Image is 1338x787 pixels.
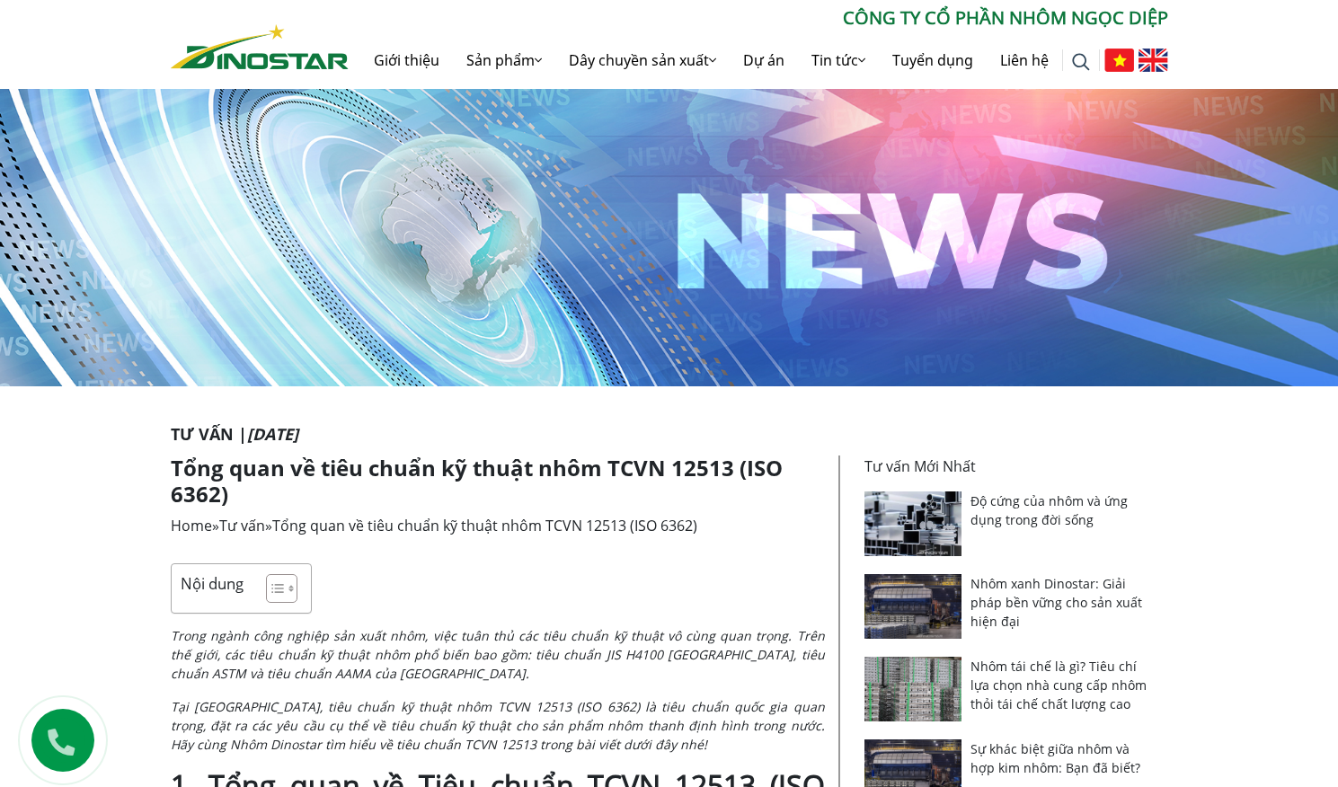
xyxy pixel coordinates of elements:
span: » » [171,516,697,535]
a: Sự khác biệt giữa nhôm và hợp kim nhôm: Bạn đã biết? [970,740,1140,776]
img: Nhôm Dinostar [171,24,349,69]
img: search [1072,53,1090,71]
a: Tuyển dụng [879,31,987,89]
a: Tin tức [798,31,879,89]
a: Độ cứng của nhôm và ứng dụng trong đời sống [970,492,1128,528]
a: Nhôm xanh Dinostar: Giải pháp bền vững cho sản xuất hiện đại [970,575,1142,630]
img: English [1139,49,1168,72]
span: Tại [GEOGRAPHIC_DATA], tiêu chuẩn kỹ thuật nhôm TCVN 12513 (ISO 6362) là tiêu chuẩn quốc gia quan... [171,698,825,753]
a: Toggle Table of Content [253,573,293,604]
img: Nhôm xanh Dinostar: Giải pháp bền vững cho sản xuất hiện đại [864,574,962,639]
a: Dự án [730,31,798,89]
p: Tư vấn Mới Nhất [864,455,1157,477]
p: Tư vấn | [171,422,1168,447]
a: Dây chuyền sản xuất [555,31,730,89]
span: Trong ngành công nghiệp sản xuất nhôm, việc tuân thủ các tiêu chuẩn kỹ thuật vô cùng quan trọng. ... [171,627,825,682]
a: Liên hệ [987,31,1062,89]
a: Giới thiệu [360,31,453,89]
p: CÔNG TY CỔ PHẦN NHÔM NGỌC DIỆP [349,4,1168,31]
a: Nhôm tái chế là gì? Tiêu chí lựa chọn nhà cung cấp nhôm thỏi tái chế chất lượng cao [970,658,1147,712]
p: Nội dung [181,573,244,594]
img: Tiếng Việt [1104,49,1134,72]
i: [DATE] [247,423,298,445]
img: Nhôm tái chế là gì? Tiêu chí lựa chọn nhà cung cấp nhôm thỏi tái chế chất lượng cao [864,657,962,721]
h1: Tổng quan về tiêu chuẩn kỹ thuật nhôm TCVN 12513 (ISO 6362) [171,455,825,508]
a: Tư vấn [219,516,265,535]
img: Độ cứng của nhôm và ứng dụng trong đời sống [864,491,962,556]
span: Tổng quan về tiêu chuẩn kỹ thuật nhôm TCVN 12513 (ISO 6362) [272,516,697,535]
a: Sản phẩm [453,31,555,89]
a: Home [171,516,212,535]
